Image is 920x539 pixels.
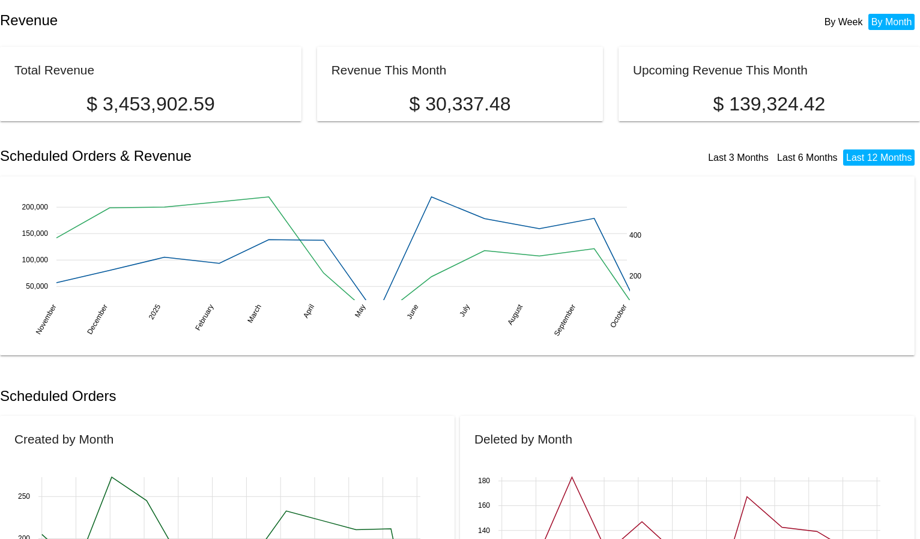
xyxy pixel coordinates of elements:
h2: Total Revenue [14,63,94,77]
text: 140 [478,526,490,535]
li: By Month [868,14,915,30]
text: May [353,303,367,319]
text: 400 [629,231,641,239]
text: September [552,303,577,337]
h2: Upcoming Revenue This Month [633,63,808,77]
text: November [34,303,58,336]
p: $ 139,324.42 [633,93,906,115]
text: 200,000 [22,203,49,211]
text: 200 [629,272,641,280]
text: 160 [478,502,490,510]
h2: Deleted by Month [474,432,572,446]
h2: Revenue This Month [331,63,447,77]
text: 50,000 [26,282,48,291]
a: Last 6 Months [777,152,838,163]
text: April [301,303,316,319]
a: Last 12 Months [846,152,912,163]
text: October [608,303,628,329]
p: $ 30,337.48 [331,93,589,115]
text: 180 [478,477,490,485]
li: By Week [822,14,866,30]
text: 100,000 [22,256,49,264]
text: 2025 [147,303,163,321]
text: August [506,303,524,327]
p: $ 3,453,902.59 [14,93,287,115]
text: July [458,303,471,318]
h2: Created by Month [14,432,113,446]
text: 150,000 [22,229,49,238]
text: March [246,303,263,324]
text: June [405,303,420,321]
a: Last 3 Months [708,152,769,163]
text: 250 [18,493,30,501]
text: December [85,303,109,336]
text: February [193,303,215,332]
